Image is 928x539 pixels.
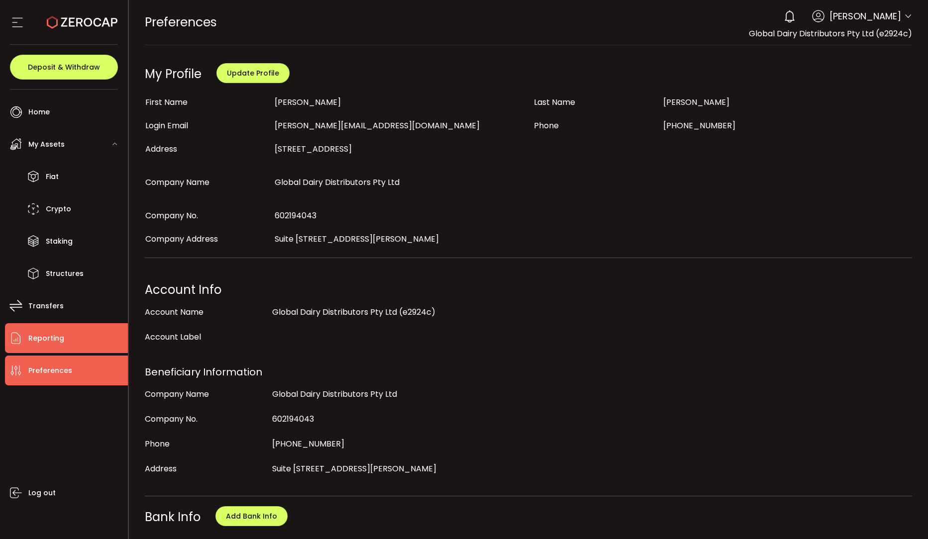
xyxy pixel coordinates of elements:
[46,234,73,249] span: Staking
[28,299,64,313] span: Transfers
[227,68,279,78] span: Update Profile
[226,511,277,521] span: Add Bank Info
[145,13,217,31] span: Preferences
[145,434,268,454] div: Phone
[28,486,56,500] span: Log out
[145,210,198,221] span: Company No.
[275,177,400,188] span: Global Dairy Distributors Pty Ltd
[46,170,59,184] span: Fiat
[145,280,913,300] div: Account Info
[145,327,268,347] div: Account Label
[28,363,72,378] span: Preferences
[216,63,290,83] button: Update Profile
[10,55,118,80] button: Deposit & Withdraw
[534,96,575,108] span: Last Name
[272,463,436,474] span: Suite [STREET_ADDRESS][PERSON_NAME]
[534,120,559,131] span: Phone
[215,506,288,526] button: Add Bank Info
[663,96,729,108] span: [PERSON_NAME]
[829,9,901,23] span: [PERSON_NAME]
[145,509,201,525] span: Bank Info
[145,384,268,404] div: Company Name
[145,66,202,82] div: My Profile
[145,143,177,155] span: Address
[275,120,480,131] span: [PERSON_NAME][EMAIL_ADDRESS][DOMAIN_NAME]
[28,64,100,71] span: Deposit & Withdraw
[46,202,71,216] span: Crypto
[275,233,439,245] span: Suite [STREET_ADDRESS][PERSON_NAME]
[46,267,84,281] span: Structures
[145,362,913,382] div: Beneficiary Information
[275,143,352,155] span: [STREET_ADDRESS]
[28,137,65,152] span: My Assets
[145,459,268,479] div: Address
[145,409,268,429] div: Company No.
[272,413,314,425] span: 602194043
[275,96,341,108] span: [PERSON_NAME]
[28,331,64,346] span: Reporting
[272,438,344,449] span: [PHONE_NUMBER]
[272,306,435,318] span: Global Dairy Distributors Pty Ltd (e2924c)
[145,233,218,245] span: Company Address
[663,120,735,131] span: [PHONE_NUMBER]
[749,28,912,39] span: Global Dairy Distributors Pty Ltd (e2924c)
[28,105,50,119] span: Home
[145,120,188,131] span: Login Email
[812,432,928,539] iframe: Chat Widget
[275,210,316,221] span: 602194043
[145,96,188,108] span: First Name
[145,177,209,188] span: Company Name
[272,388,397,400] span: Global Dairy Distributors Pty Ltd
[145,302,268,322] div: Account Name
